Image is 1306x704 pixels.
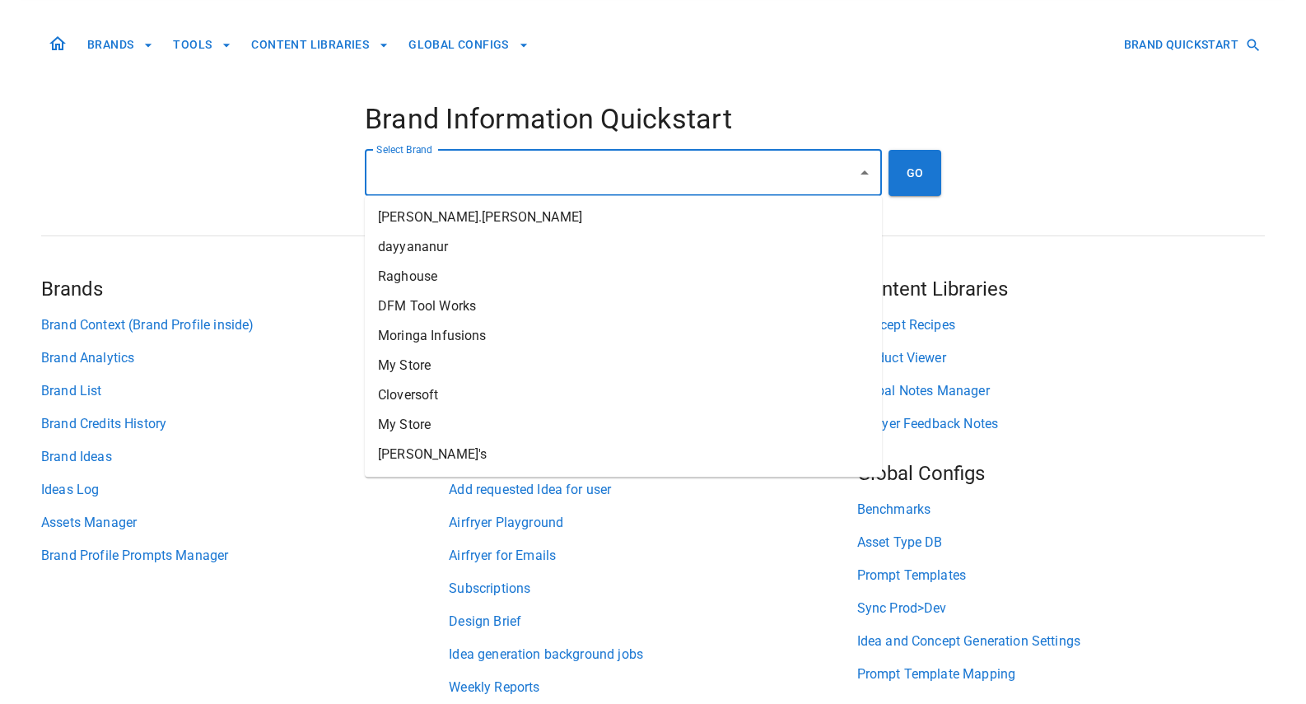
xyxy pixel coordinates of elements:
[245,30,395,60] button: CONTENT LIBRARIES
[365,232,882,262] li: dayyananur
[166,30,238,60] button: TOOLS
[365,351,882,380] li: My Store
[41,414,449,434] a: Brand Credits History
[857,315,1265,335] a: Concept Recipes
[365,203,882,232] li: [PERSON_NAME].[PERSON_NAME]
[365,262,882,291] li: Raghouse
[449,513,856,533] a: Airfryer Playground
[853,161,876,184] button: Close
[857,381,1265,401] a: Global Notes Manager
[41,276,449,302] h5: Brands
[41,513,449,533] a: Assets Manager
[449,480,856,500] a: Add requested Idea for user
[857,599,1265,618] a: Sync Prod>Dev
[857,276,1265,302] h5: Content Libraries
[857,348,1265,368] a: Product Viewer
[449,612,856,632] a: Design Brief
[449,645,856,664] a: Idea generation background jobs
[41,447,449,467] a: Brand Ideas
[41,546,449,566] a: Brand Profile Prompts Manager
[81,30,160,60] button: BRANDS
[449,579,856,599] a: Subscriptions
[857,500,1265,520] a: Benchmarks
[41,480,449,500] a: Ideas Log
[365,291,882,321] li: DFM Tool Works
[889,150,941,196] button: GO
[365,440,882,469] li: [PERSON_NAME]'s
[857,566,1265,585] a: Prompt Templates
[376,142,432,156] label: Select Brand
[365,410,882,440] li: My Store
[857,533,1265,552] a: Asset Type DB
[857,664,1265,684] a: Prompt Template Mapping
[365,380,882,410] li: Cloversoft
[365,321,882,351] li: Moringa Infusions
[41,381,449,401] a: Brand List
[449,546,856,566] a: Airfryer for Emails
[857,460,1265,487] h5: Global Configs
[365,469,882,499] li: BOOM AND MELLOW
[365,102,941,137] h4: Brand Information Quickstart
[1117,30,1265,60] button: BRAND QUICKSTART
[41,348,449,368] a: Brand Analytics
[41,315,449,335] a: Brand Context (Brand Profile inside)
[449,678,856,697] a: Weekly Reports
[402,30,535,60] button: GLOBAL CONFIGS
[857,414,1265,434] a: Airfryer Feedback Notes
[857,632,1265,651] a: Idea and Concept Generation Settings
